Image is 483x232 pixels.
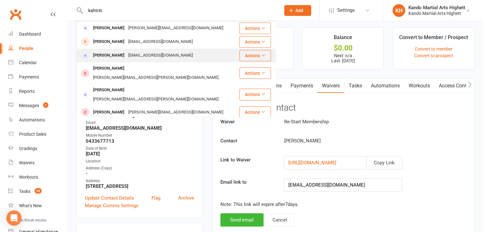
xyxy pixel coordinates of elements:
[19,31,41,37] div: Dashboard
[86,125,194,131] strong: [EMAIL_ADDRESS][DOMAIN_NAME]
[239,89,271,100] button: Actions
[284,5,311,16] button: Add
[85,202,138,209] a: Manage Comms Settings
[8,127,67,141] a: Product Sales
[216,156,279,164] label: Link to Waiver
[86,183,194,189] strong: [STREET_ADDRESS]
[86,146,194,152] div: Date of Birth
[86,151,194,157] strong: [DATE]
[344,78,366,93] a: Tasks
[8,70,67,84] a: Payments
[239,67,271,79] button: Actions
[86,165,194,171] div: Address (Copy)
[239,50,271,61] button: Actions
[151,194,160,202] a: Flag
[8,170,67,184] a: Workouts
[308,45,378,51] div: $0.00
[19,160,35,165] div: Waivers
[8,199,67,213] a: What's New
[8,113,67,127] a: Automations
[19,74,39,79] div: Payments
[408,10,465,16] div: Kando Martial Arts Highett
[392,4,405,17] div: KH
[8,41,67,56] a: People
[8,141,67,156] a: Gradings
[86,171,194,176] strong: -
[19,189,30,194] div: Tasks
[288,160,336,166] a: [URL][DOMAIN_NAME]
[399,33,468,45] div: Convert to Member / Prospect
[308,53,378,63] p: Next: n/a Last: [DATE]
[366,78,404,93] a: Automations
[91,95,220,104] div: [PERSON_NAME][EMAIL_ADDRESS][PERSON_NAME][DOMAIN_NAME]
[220,213,264,227] button: Send email
[19,146,37,151] div: Gradings
[8,27,67,41] a: Dashboard
[8,156,67,170] a: Waivers
[279,118,428,126] div: Re-Start Membership
[86,133,194,139] div: Mobile Number
[216,178,279,186] label: Email link to
[126,24,225,33] div: [PERSON_NAME][EMAIL_ADDRESS][DOMAIN_NAME]
[337,3,355,17] span: Settings
[19,117,45,122] div: Automations
[8,56,67,70] a: Calendar
[91,51,126,60] div: [PERSON_NAME]
[178,194,194,202] a: Archive
[404,78,434,93] a: Workouts
[295,8,303,13] span: Add
[8,99,67,113] a: Messages 1
[239,106,271,118] button: Actions
[19,103,39,108] div: Messages
[43,102,48,108] span: 1
[239,23,271,34] button: Actions
[19,203,42,208] div: What's New
[19,60,37,65] div: Calendar
[220,201,466,208] p: Note: This link will expire after 7 days.
[91,24,126,33] div: [PERSON_NAME]
[434,78,477,93] a: Access Control
[91,37,126,46] div: [PERSON_NAME]
[126,108,225,117] div: [PERSON_NAME][EMAIL_ADDRESS][DOMAIN_NAME]
[8,84,67,99] a: Reports
[91,73,220,82] div: [PERSON_NAME][EMAIL_ADDRESS][PERSON_NAME][DOMAIN_NAME]
[86,120,194,126] div: Email
[366,156,402,169] button: Copy Link
[318,78,344,93] a: Waivers
[216,137,279,145] label: Contact
[19,89,35,94] div: Reports
[279,137,428,145] div: [PERSON_NAME]
[220,103,466,113] h3: Send link to Contact
[91,108,126,117] div: [PERSON_NAME]
[408,5,465,10] div: Kando Martial Arts Highett
[19,174,38,180] div: Workouts
[286,78,318,93] a: Payments
[126,37,195,46] div: [EMAIL_ADDRESS][DOMAIN_NAME]
[86,138,194,144] strong: 0433677713
[86,158,194,164] div: Location
[239,36,271,48] button: Actions
[126,51,195,60] div: [EMAIL_ADDRESS][DOMAIN_NAME]
[84,6,276,15] input: Search...
[8,184,67,199] a: Tasks 30
[415,46,453,51] a: Convert to member
[19,46,33,51] div: People
[35,188,42,194] span: 30
[334,33,352,45] div: Balance
[8,6,23,22] a: Clubworx
[19,132,46,137] div: Product Sales
[86,178,194,184] div: Address
[6,210,22,226] div: Open Intercom Messenger
[265,213,294,227] button: Cancel
[91,85,126,95] div: [PERSON_NAME]
[216,118,279,126] label: Waiver
[85,194,134,202] a: Update Contact Details
[91,64,126,73] div: [PERSON_NAME]
[414,53,453,58] a: Convert to prospect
